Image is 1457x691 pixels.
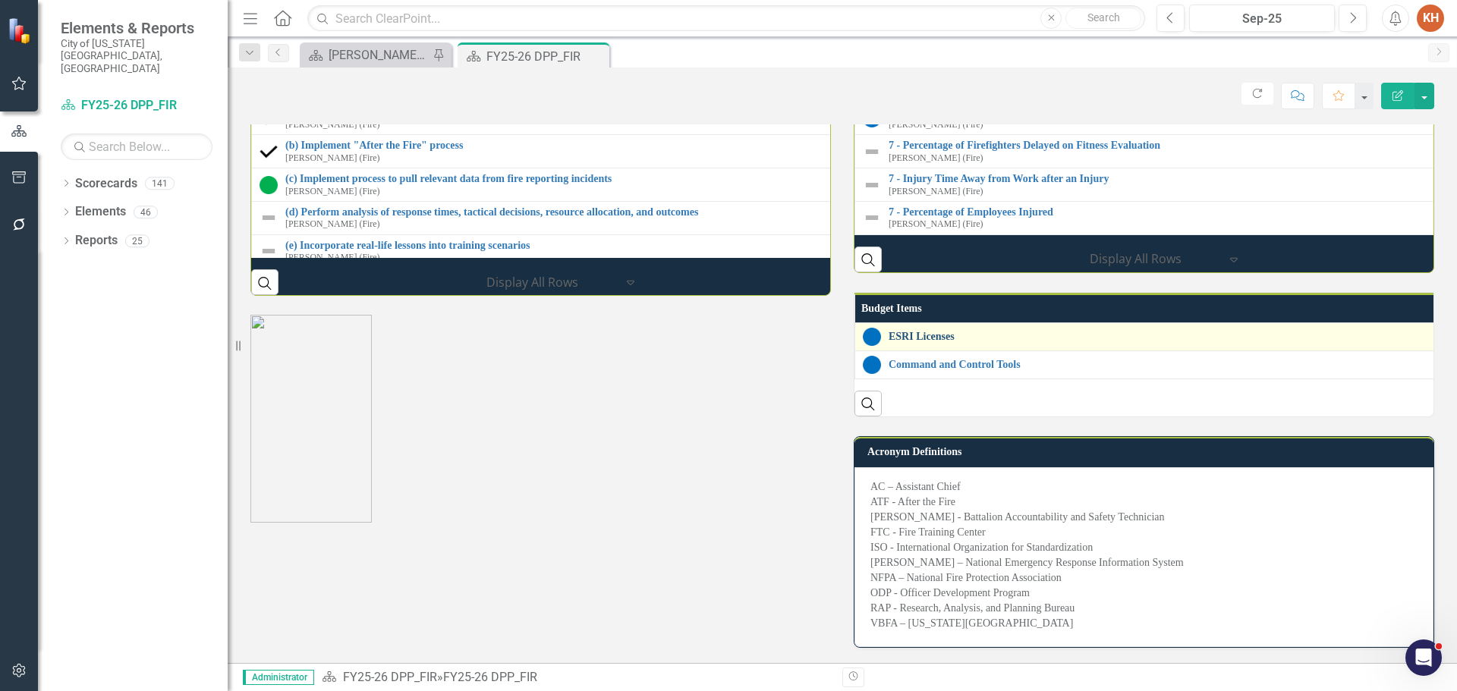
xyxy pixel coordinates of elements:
[8,17,34,44] img: ClearPoint Strategy
[134,206,158,218] div: 46
[260,176,278,194] img: On Target
[343,670,437,684] a: FY25-26 DPP_FIR
[260,209,278,227] img: Not Defined
[889,153,983,163] small: [PERSON_NAME] (Fire)
[486,47,606,66] div: FY25-26 DPP_FIR
[285,240,1408,251] a: (e) Incorporate real-life lessons into training scenarios
[863,143,881,161] img: Not Defined
[863,209,881,227] img: Not Defined
[145,177,175,190] div: 141
[75,232,118,250] a: Reports
[863,328,881,346] img: No Target Established
[61,133,212,160] input: Search Below...
[252,168,1416,202] td: Double-Click to Edit Right Click for Context Menu
[1189,5,1335,32] button: Sep-25
[75,203,126,221] a: Elements
[329,46,429,64] div: [PERSON_NAME]'s Home
[260,143,278,161] img: Completed
[252,201,1416,234] td: Double-Click to Edit Right Click for Context Menu
[867,446,1426,457] h3: Acronym Definitions
[285,219,380,229] small: [PERSON_NAME] (Fire)
[1194,10,1330,28] div: Sep-25
[285,253,380,262] small: [PERSON_NAME] (Fire)
[285,187,380,196] small: [PERSON_NAME] (Fire)
[443,670,537,684] div: FY25-26 DPP_FIR
[889,120,983,130] small: [PERSON_NAME] (Fire)
[252,234,1416,268] td: Double-Click to Edit Right Click for Context Menu
[889,187,983,196] small: [PERSON_NAME] (Fire)
[125,234,149,247] div: 25
[75,175,137,193] a: Scorecards
[322,669,831,686] div: »
[307,5,1145,32] input: Search ClearPoint...
[285,173,1408,184] a: (c) Implement process to pull relevant data from fire reporting incidents
[61,19,212,37] span: Elements & Reports
[285,140,1408,151] a: (b) Implement "After the Fire" process
[870,479,1418,631] p: AC – Assistant Chief ATF - After the Fire [PERSON_NAME] - Battalion Accountability and Safety Tec...
[285,206,1408,218] a: (d) Perform analysis of response times, tactical decisions, resource allocation, and outcomes
[1405,639,1442,676] iframe: Intercom live chat
[863,356,881,374] img: No Target Established
[1417,5,1444,32] button: KH
[1065,8,1141,29] button: Search
[243,670,314,685] span: Administrator
[61,37,212,74] small: City of [US_STATE][GEOGRAPHIC_DATA], [GEOGRAPHIC_DATA]
[285,153,380,163] small: [PERSON_NAME] (Fire)
[252,135,1416,168] td: Double-Click to Edit Right Click for Context Menu
[260,242,278,260] img: Not Defined
[61,97,212,115] a: FY25-26 DPP_FIR
[889,219,983,229] small: [PERSON_NAME] (Fire)
[863,176,881,194] img: Not Defined
[285,120,380,130] small: [PERSON_NAME] (Fire)
[304,46,429,64] a: [PERSON_NAME]'s Home
[1087,11,1120,24] span: Search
